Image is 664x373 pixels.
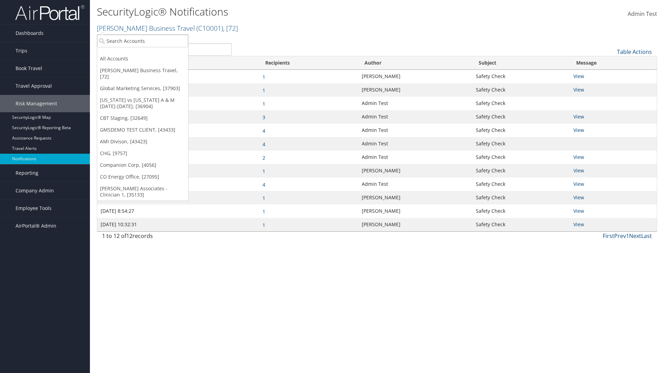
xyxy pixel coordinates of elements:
td: Safety Check [472,110,570,124]
td: Safety Check [472,124,570,137]
td: [DATE] 8:54:27 [97,204,259,218]
a: [PERSON_NAME] Business Travel [97,23,238,33]
a: 4 [262,127,265,134]
a: 3 [262,114,265,121]
td: Admin Test [358,137,472,151]
a: Next [629,232,641,240]
a: 1 [262,87,265,94]
td: [DATE] 10:32:31 [97,218,259,231]
a: View [573,154,584,160]
a: Table Actions [617,48,652,56]
a: View [573,194,584,201]
td: [PERSON_NAME] [358,83,472,97]
a: Prev [614,232,626,240]
a: 4 [262,141,265,147]
span: Company Admin [16,182,54,199]
a: CHG, [9757] [97,147,188,159]
td: Safety Check [472,178,570,191]
span: Dashboards [16,25,44,42]
td: Safety Check [472,151,570,164]
a: View [573,221,584,228]
a: View [573,208,584,214]
a: View [573,127,584,133]
td: [PERSON_NAME] [358,204,472,218]
td: Admin Test [358,110,472,124]
a: All Accounts [97,53,188,65]
a: Admin Test [628,3,657,25]
img: airportal-logo.png [15,4,84,21]
th: Author: activate to sort column ascending [358,56,472,70]
th: Recipients: activate to sort column ascending [259,56,358,70]
a: Companion Corp, [4056] [97,159,188,171]
td: Admin Test [358,124,472,137]
th: Message: activate to sort column ascending [570,56,657,70]
td: Safety Check [472,164,570,178]
a: 1 [626,232,629,240]
td: Safety Check [472,70,570,83]
td: Admin Test [358,97,472,110]
a: CBT Staging, [32649] [97,112,188,124]
td: Safety Check [472,137,570,151]
input: Search Accounts [97,35,188,47]
span: ( C10001 ) [196,23,223,33]
a: View [573,113,584,120]
a: AMI Divison, [43423] [97,136,188,147]
a: GMSDEMO TEST CLIENT, [43433] [97,124,188,136]
th: Subject: activate to sort column ascending [472,56,570,70]
td: [PERSON_NAME] [358,191,472,204]
a: Global Marketing Services, [37903] [97,83,188,94]
a: 1 [262,74,265,80]
a: 1 [262,208,265,215]
td: [PERSON_NAME] [358,164,472,178]
a: View [573,86,584,93]
span: Admin Test [628,10,657,18]
td: Admin Test [358,151,472,164]
td: [PERSON_NAME] [358,218,472,231]
h1: SecurityLogic® Notifications [97,4,470,19]
a: First [603,232,614,240]
span: Book Travel [16,60,42,77]
span: Trips [16,42,27,59]
td: [PERSON_NAME] [358,70,472,83]
a: View [573,181,584,187]
a: 4 [262,181,265,188]
a: View [573,167,584,174]
div: 1 to 12 of records [102,232,232,243]
a: Last [641,232,652,240]
a: View [573,73,584,79]
span: Employee Tools [16,200,52,217]
a: 1 [262,222,265,228]
a: [PERSON_NAME] Associates - Clinician 1, [35133] [97,183,188,201]
span: AirPortal® Admin [16,217,56,235]
td: Safety Check [472,204,570,218]
td: Safety Check [472,97,570,110]
td: Safety Check [472,191,570,204]
span: Travel Approval [16,77,52,95]
span: Risk Management [16,95,57,112]
span: , [ 72 ] [223,23,238,33]
a: 1 [262,168,265,174]
td: Safety Check [472,83,570,97]
a: 2 [262,154,265,161]
a: 1 [262,195,265,201]
span: Reporting [16,164,38,182]
td: Safety Check [472,218,570,231]
span: 12 [126,232,132,240]
a: CO Energy Office, [27095] [97,171,188,183]
a: 1 [262,101,265,107]
a: [PERSON_NAME] Business Travel, [72] [97,65,188,83]
td: Admin Test [358,178,472,191]
a: [US_STATE] vs [US_STATE] A & M [DATE]-[DATE], [36904] [97,94,188,112]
